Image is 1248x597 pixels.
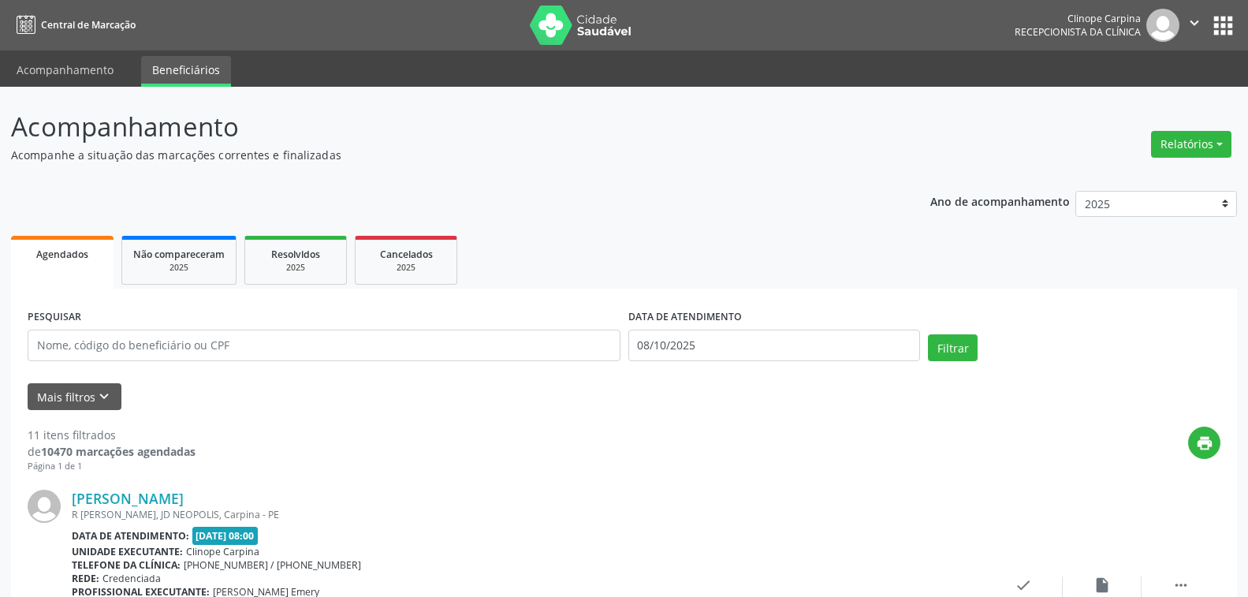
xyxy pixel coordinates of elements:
div: 2025 [256,262,335,274]
span: [PHONE_NUMBER] / [PHONE_NUMBER] [184,558,361,572]
span: Central de Marcação [41,18,136,32]
a: [PERSON_NAME] [72,490,184,507]
a: Acompanhamento [6,56,125,84]
button: Relatórios [1151,131,1231,158]
button:  [1179,9,1209,42]
span: Não compareceram [133,248,225,261]
i:  [1186,14,1203,32]
p: Acompanhamento [11,107,870,147]
div: Página 1 de 1 [28,460,196,473]
span: Credenciada [102,572,161,585]
button: Filtrar [928,334,978,361]
i: keyboard_arrow_down [95,388,113,405]
input: Nome, código do beneficiário ou CPF [28,330,620,361]
p: Acompanhe a situação das marcações correntes e finalizadas [11,147,870,163]
div: de [28,443,196,460]
input: Selecione um intervalo [628,330,921,361]
span: Clinope Carpina [186,545,259,558]
strong: 10470 marcações agendadas [41,444,196,459]
a: Central de Marcação [11,12,136,38]
b: Rede: [72,572,99,585]
img: img [1146,9,1179,42]
div: 2025 [367,262,445,274]
label: PESQUISAR [28,305,81,330]
b: Telefone da clínica: [72,558,181,572]
button: apps [1209,12,1237,39]
div: 11 itens filtrados [28,427,196,443]
span: Recepcionista da clínica [1015,25,1141,39]
span: Cancelados [380,248,433,261]
span: [DATE] 08:00 [192,527,259,545]
div: R [PERSON_NAME], JD NEOPOLIS, Carpina - PE [72,508,984,521]
i:  [1172,576,1190,594]
p: Ano de acompanhamento [930,191,1070,211]
b: Data de atendimento: [72,529,189,543]
span: Resolvidos [271,248,320,261]
div: 2025 [133,262,225,274]
span: Agendados [36,248,88,261]
b: Unidade executante: [72,545,183,558]
button: Mais filtroskeyboard_arrow_down [28,383,121,411]
label: DATA DE ATENDIMENTO [628,305,742,330]
i: print [1196,435,1213,452]
img: img [28,490,61,523]
i: insert_drive_file [1093,576,1111,594]
i: check [1015,576,1032,594]
a: Beneficiários [141,56,231,87]
button: print [1188,427,1220,459]
div: Clinope Carpina [1015,12,1141,25]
